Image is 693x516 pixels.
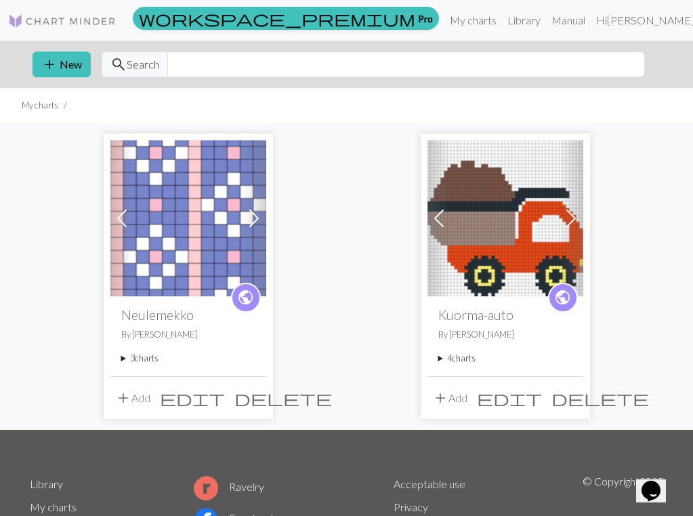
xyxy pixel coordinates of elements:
button: New [33,52,91,77]
span: search [110,55,127,74]
span: add [432,389,448,408]
i: Edit [477,390,542,406]
img: Neulemekko helmakuvio1 [110,140,266,296]
button: Edit [472,385,547,411]
img: Ravelry logo [194,476,218,500]
a: Library [502,7,546,34]
a: Library [30,477,63,490]
a: Privacy [394,500,428,513]
a: Acceptable use [394,477,465,490]
button: Delete [230,385,337,411]
span: edit [477,389,542,408]
a: My charts [30,500,77,513]
span: add [115,389,131,408]
button: Add [110,385,155,411]
button: Edit [155,385,230,411]
span: public [554,287,571,308]
span: Search [127,56,159,73]
a: My charts [444,7,502,34]
button: Add [427,385,472,411]
a: Ravelry [194,480,264,493]
a: public [548,283,578,313]
button: Delete [547,385,654,411]
span: delete [551,389,649,408]
span: add [41,55,58,74]
a: Neulemekko helmakuvio1 [110,210,266,223]
a: public [231,283,261,313]
span: workspace_premium [139,9,415,28]
h2: Neulemekko [121,307,255,323]
a: Kuorma-auto [427,210,583,223]
a: Manual [546,7,591,34]
span: delete [234,389,332,408]
h2: Kuorma-auto [438,307,572,323]
span: edit [160,389,225,408]
i: Edit [160,390,225,406]
i: public [554,284,571,311]
span: public [237,287,254,308]
summary: 3charts [121,352,255,365]
li: My charts [22,99,58,112]
p: By [PERSON_NAME] [438,328,572,341]
summary: 4charts [438,352,572,365]
img: Logo [8,13,117,29]
i: public [237,284,254,311]
p: By [PERSON_NAME] [121,328,255,341]
a: Pro [133,7,439,30]
iframe: chat widget [636,462,679,502]
img: Kuorma-auto [427,140,583,296]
